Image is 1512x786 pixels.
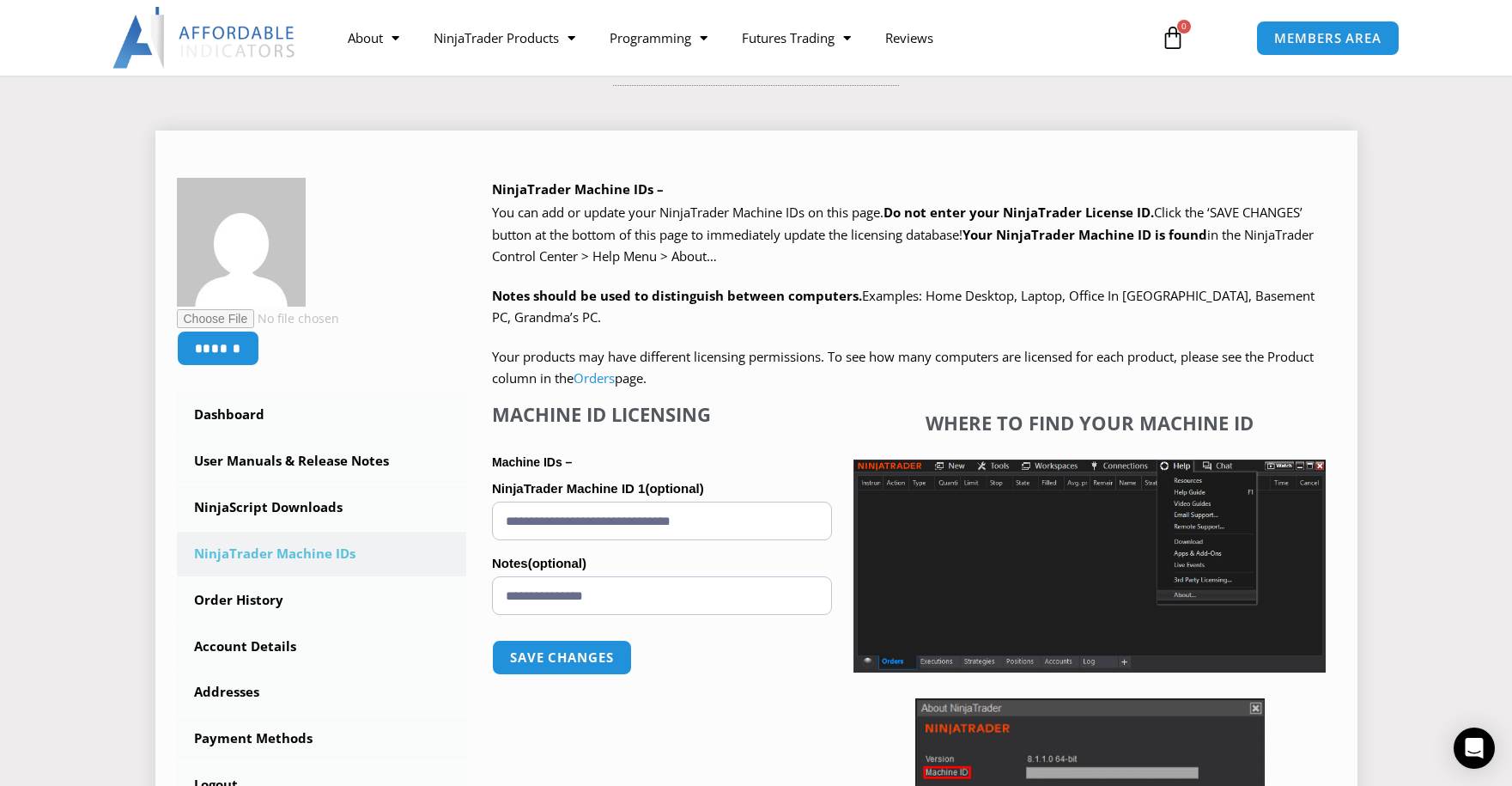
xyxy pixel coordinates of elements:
img: Screenshot 2025-01-17 1155544 | Affordable Indicators – NinjaTrader [853,460,1326,673]
a: Order History [177,578,467,623]
a: About [331,18,416,58]
a: Programming [592,18,725,58]
a: NinjaTrader Machine IDs [177,532,467,576]
a: 0 [1135,13,1211,63]
strong: Your NinjaTrader Machine ID is found [962,226,1207,243]
span: MEMBERS AREA [1274,32,1381,45]
a: Addresses [177,670,467,715]
a: MEMBERS AREA [1256,21,1400,56]
a: NinjaTrader Products [416,18,592,58]
a: Reviews [868,18,950,58]
a: Payment Methods [177,716,467,761]
nav: Menu [331,18,1141,58]
div: Open Intercom Messenger [1454,728,1495,769]
h4: Where to find your Machine ID [853,411,1326,434]
a: User Manuals & Release Notes [177,439,467,484]
span: Click the ‘SAVE CHANGES’ button at the bottom of this page to immediately update the licensing da... [492,204,1314,265]
span: You can add or update your NinjaTrader Machine IDs on this page. [492,204,884,221]
a: NinjaScript Downloads [177,485,467,530]
label: NinjaTrader Machine ID 1 [492,476,832,502]
b: NinjaTrader Machine IDs – [492,180,664,198]
b: Do not enter your NinjaTrader License ID. [884,204,1154,221]
span: (optional) [645,481,703,496]
a: Dashboard [177,393,467,437]
a: Futures Trading [725,18,868,58]
button: Save changes [492,640,632,675]
a: Account Details [177,625,467,669]
img: LogoAI | Affordable Indicators – NinjaTrader [112,7,297,69]
strong: Machine IDs – [492,455,572,469]
span: Examples: Home Desktop, Laptop, Office In [GEOGRAPHIC_DATA], Basement PC, Grandma’s PC. [492,287,1315,326]
strong: Notes should be used to distinguish between computers. [492,287,862,304]
span: (optional) [528,556,586,570]
label: Notes [492,551,832,576]
span: Your products may have different licensing permissions. To see how many computers are licensed fo... [492,348,1314,387]
img: 35fb1eca5ca90b92f0f349672d95a821759916946fb49db49e2fab4a33655ce0 [177,178,306,307]
span: 0 [1177,20,1191,34]
a: Orders [574,369,615,387]
h4: Machine ID Licensing [492,403,832,425]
